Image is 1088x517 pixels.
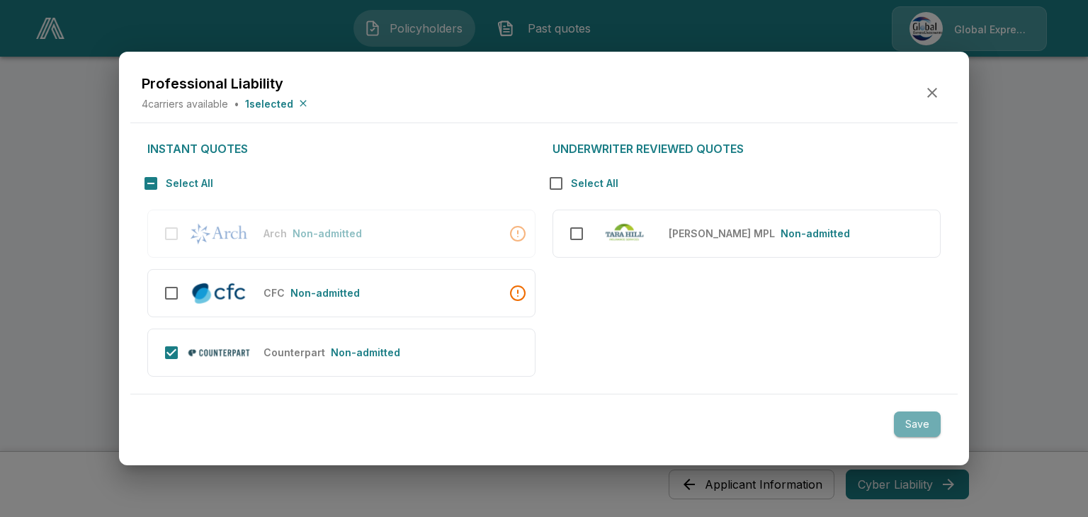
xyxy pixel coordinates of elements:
[245,96,293,111] p: 1 selected
[781,226,850,241] p: Non-admitted
[186,280,252,306] img: CFC
[591,222,657,245] img: Tara Hill MPL
[571,176,618,191] p: Select All
[166,176,213,191] p: Select All
[142,74,310,93] h5: Professional Liability
[263,345,325,360] p: Counterpart
[142,96,228,111] p: 4 carriers available
[290,285,360,300] p: Non-admitted
[234,96,239,111] p: •
[186,220,252,247] img: Arch
[894,411,941,438] button: Save
[552,140,941,157] p: Underwriter Reviewed Quotes
[509,285,526,302] div: • The policyholder's state is outside of CFC's main appetite
[186,341,252,364] img: Counterpart
[669,226,775,241] p: Tara Hill MPL
[263,285,285,300] p: CFC
[263,226,287,241] p: Arch
[331,345,400,360] p: Non-admitted
[293,226,362,241] p: Non-admitted
[147,140,535,157] p: Instant Quotes
[509,225,526,242] div: • The selected NAICS code is not within Arch's preferred industries.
